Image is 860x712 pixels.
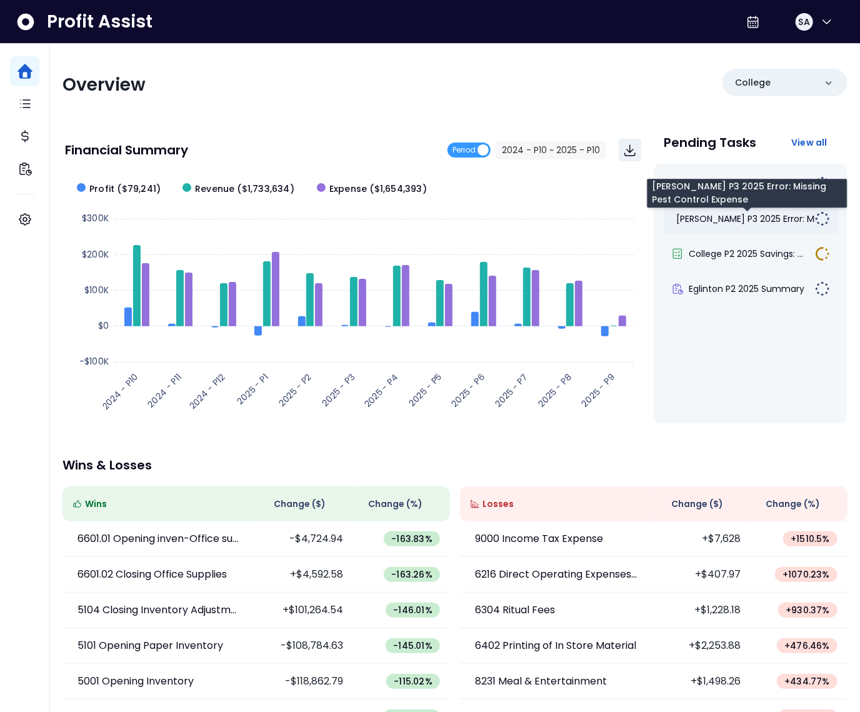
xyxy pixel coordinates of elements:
p: 5104 Closing Inventory Adjustment Pa [77,603,241,618]
text: $200K [82,248,109,261]
span: Queensway P6 2025 Summary [681,178,815,190]
p: 9000 Income Tax Expense [475,531,603,546]
td: -$118,862.79 [256,664,353,699]
td: +$101,264.54 [256,593,353,628]
text: 2025 - P9 [579,371,617,409]
text: $0 [98,319,109,332]
span: Change ( $ ) [274,498,326,511]
span: Change (%) [766,498,820,511]
span: [PERSON_NAME] P3 2025 Error: Mis... [676,213,826,225]
span: View all [791,136,827,149]
img: Not yet Started [815,211,830,226]
td: -$4,724.94 [256,521,353,557]
text: 2024 - P12 [186,371,227,412]
text: 2025 - P4 [362,371,401,410]
span: -146.01 % [393,604,432,616]
button: View all [781,131,837,154]
button: 2024 - P10 ~ 2025 - P10 [496,141,606,159]
text: 2025 - P8 [536,371,574,409]
span: Profit Assist [47,11,152,33]
text: 2025 - P7 [492,371,531,409]
text: 2025 - P6 [449,371,487,409]
span: Period [452,143,476,158]
text: 2025 - P3 [319,371,357,409]
p: College [735,76,771,89]
text: $100K [84,284,109,296]
img: Not yet Started [815,281,830,296]
text: 2024 - P10 [99,371,141,412]
p: Wins & Losses [62,459,847,471]
p: 6601.02 Closing Office Supplies [77,567,227,582]
p: Financial Summary [65,144,188,156]
span: -163.26 % [391,568,432,581]
p: 8231 Meal & Entertainment [475,674,607,689]
td: -$108,784.63 [256,628,353,664]
span: Profit ($79,241) [89,183,161,196]
span: + 476.46 % [784,639,830,652]
text: 2025 - P2 [276,371,314,409]
span: Wins [85,498,107,511]
span: -115.02 % [394,675,432,688]
span: Losses [482,498,514,511]
td: +$1,228.18 [654,593,751,628]
span: + 1070.23 % [782,568,830,581]
p: 5101 Opening Paper Inventory [77,638,223,653]
p: 6216 Direct Operating Expenses-other [475,567,639,582]
p: 5001 Opening Inventory [77,674,194,689]
p: 6402 Printing of In Store Material [475,638,636,653]
span: Change ( $ ) [671,498,723,511]
td: +$2,253.88 [654,628,751,664]
span: Eglinton P2 2025 Summary [689,283,804,295]
text: $300K [82,212,109,224]
text: 2025 - P1 [234,371,271,408]
span: Revenue ($1,733,634) [195,183,294,196]
span: + 930.37 % [786,604,830,616]
p: 6304 Ritual Fees [475,603,555,618]
span: College P2 2025 Savings: ... [689,248,803,260]
span: Change (%) [368,498,422,511]
img: Not yet Started [815,176,830,191]
text: -$100K [79,355,109,368]
span: Expense ($1,654,393) [329,183,427,196]
span: SA [799,16,810,28]
span: + 434.77 % [784,675,830,688]
td: +$4,592.58 [256,557,353,593]
p: 6601.01 Opening inven-Office supplies [77,531,241,546]
td: +$7,628 [654,521,751,557]
button: Download [619,139,641,161]
p: Pending Tasks [664,136,756,149]
span: -163.83 % [391,533,432,545]
text: 2025 - P5 [406,371,444,409]
text: 2024 - P11 [145,371,184,410]
span: -145.01 % [393,639,432,652]
span: + 1510.5 % [791,533,830,545]
td: +$1,498.26 [654,664,751,699]
span: Overview [62,73,146,97]
td: +$407.97 [654,557,751,593]
img: In Progress [815,246,830,261]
